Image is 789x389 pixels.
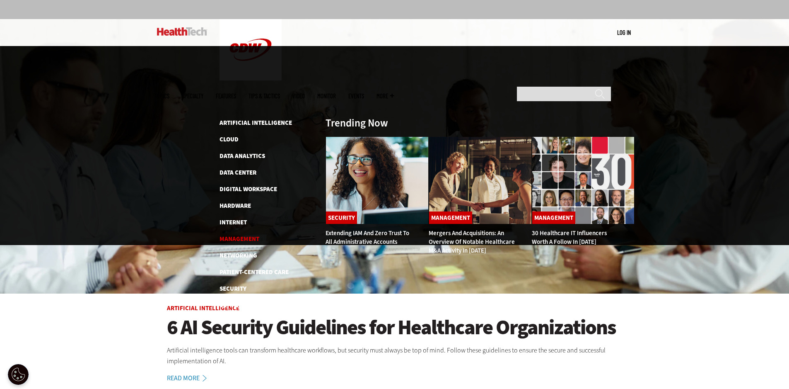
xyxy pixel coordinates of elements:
img: business leaders shake hands in conference room [429,136,532,224]
a: 30 Healthcare IT Influencers Worth a Follow in [DATE] [532,229,607,246]
a: Management [220,235,259,243]
a: Log in [617,29,631,36]
a: Read More [167,375,216,382]
a: Hardware [220,202,251,210]
a: Internet [220,218,247,226]
a: Data Center [220,168,256,177]
div: User menu [617,28,631,37]
a: Mergers and Acquisitions: An Overview of Notable Healthcare M&A Activity in [DATE] [429,229,515,255]
div: Cookie Settings [8,364,29,385]
a: Management [429,212,472,224]
a: Security [326,212,357,224]
a: Security [220,284,246,293]
img: collage of influencers [532,136,635,224]
img: Home [157,27,207,36]
a: Artificial Intelligence [220,119,292,127]
button: Open Preferences [8,364,29,385]
h3: Trending Now [326,118,388,128]
a: 6 AI Security Guidelines for Healthcare Organizations [167,316,623,339]
img: Administrative assistant [326,136,429,224]
a: Digital Workspace [220,185,277,193]
a: Artificial Intelligence [167,304,239,312]
img: Home [220,19,282,80]
a: Data Analytics [220,152,265,160]
a: Software [220,301,249,309]
a: Cloud [220,135,239,143]
a: Patient-Centered Care [220,268,289,276]
p: Artificial intelligence tools can transform healthcare workflows, but security must always be top... [167,345,623,366]
a: Extending IAM and Zero Trust to All Administrative Accounts [326,229,409,246]
a: Management [532,212,575,224]
a: Networking [220,251,257,260]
